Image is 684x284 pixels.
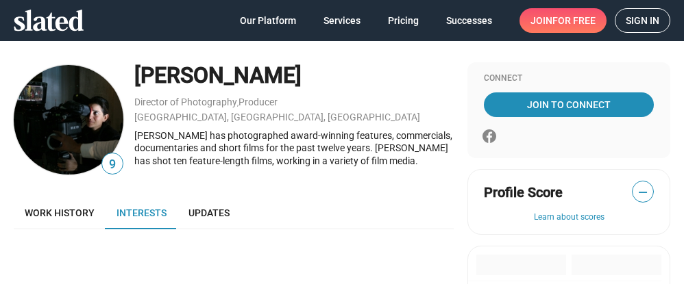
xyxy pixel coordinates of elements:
span: Join To Connect [487,92,651,117]
span: 9 [102,155,123,174]
span: Services [323,8,361,33]
span: for free [552,8,596,33]
span: Sign in [626,9,659,32]
span: Work history [25,207,95,218]
span: , [237,99,239,107]
span: Interests [117,207,167,218]
div: [PERSON_NAME] has photographed award-winning features, commercials, documentaries and short films... [134,129,454,168]
a: Joinfor free [520,8,607,33]
span: Updates [188,207,230,218]
a: Interests [106,196,178,229]
a: Updates [178,196,241,229]
a: Pricing [377,8,430,33]
span: Our Platform [240,8,296,33]
a: Producer [239,96,278,107]
img: Lila Javan [14,65,123,175]
a: Join To Connect [484,92,654,117]
a: Successes [435,8,503,33]
span: Successes [446,8,492,33]
a: Sign in [615,8,670,33]
div: Connect [484,73,654,84]
span: Join [530,8,596,33]
span: Pricing [388,8,419,33]
a: Services [313,8,371,33]
span: Profile Score [484,183,563,202]
button: Learn about scores [484,212,654,223]
a: Our Platform [229,8,307,33]
a: Work history [14,196,106,229]
div: [PERSON_NAME] [134,61,454,90]
a: [GEOGRAPHIC_DATA], [GEOGRAPHIC_DATA], [GEOGRAPHIC_DATA] [134,112,420,122]
a: Director of Photography [134,96,237,107]
span: — [633,183,653,201]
